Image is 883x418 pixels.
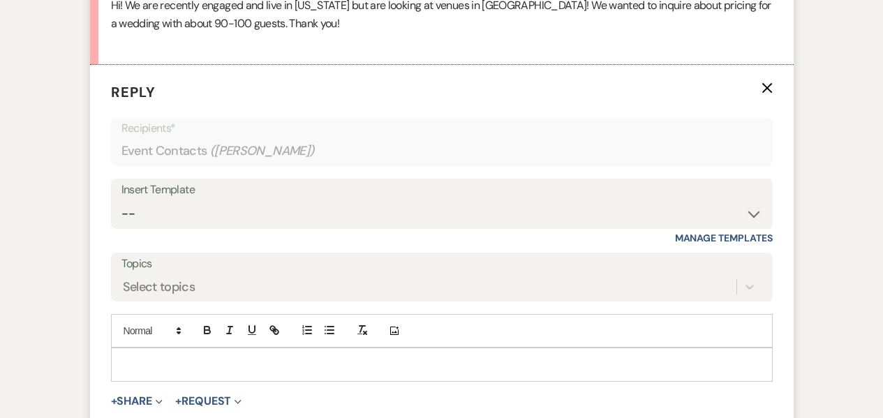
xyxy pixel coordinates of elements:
[121,137,762,165] div: Event Contacts
[210,142,315,161] span: ( [PERSON_NAME] )
[121,254,762,274] label: Topics
[121,180,762,200] div: Insert Template
[121,119,762,137] p: Recipients*
[111,396,163,407] button: Share
[175,396,181,407] span: +
[111,396,117,407] span: +
[175,396,242,407] button: Request
[111,83,156,101] span: Reply
[675,232,773,244] a: Manage Templates
[123,278,195,297] div: Select topics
